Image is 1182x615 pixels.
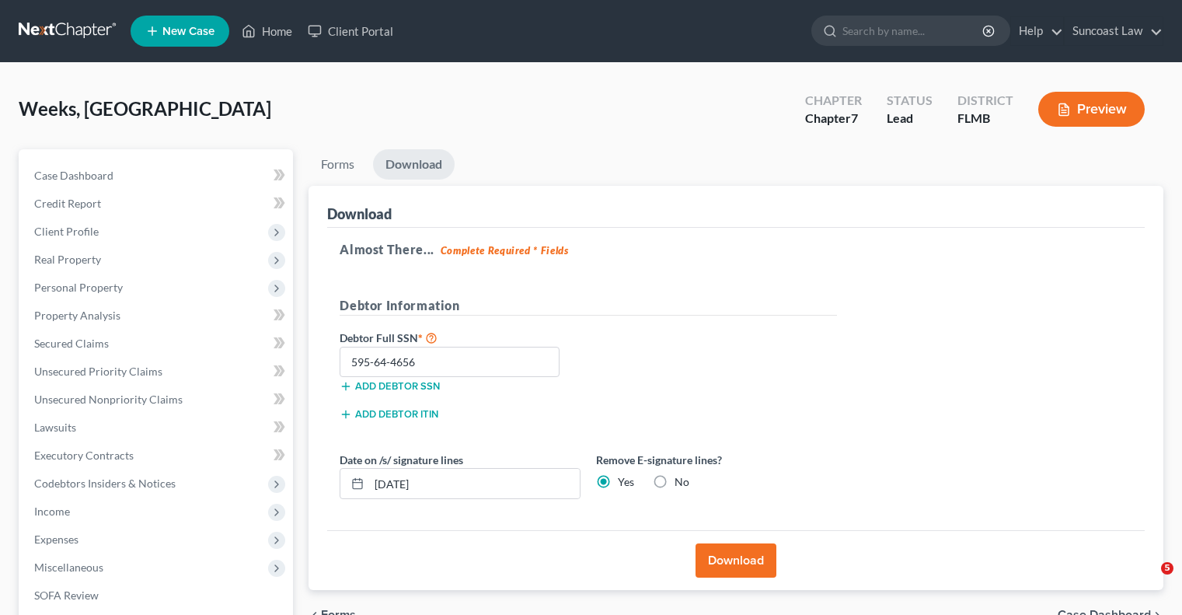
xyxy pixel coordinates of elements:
[957,110,1013,128] div: FLMB
[957,92,1013,110] div: District
[22,386,293,414] a: Unsecured Nonpriority Claims
[34,589,99,602] span: SOFA Review
[675,474,689,490] label: No
[851,110,858,125] span: 7
[34,337,109,350] span: Secured Claims
[34,449,134,462] span: Executory Contracts
[34,309,120,322] span: Property Analysis
[887,92,933,110] div: Status
[332,328,588,347] label: Debtor Full SSN
[22,190,293,218] a: Credit Report
[805,92,862,110] div: Chapter
[34,365,162,378] span: Unsecured Priority Claims
[309,149,367,180] a: Forms
[34,197,101,210] span: Credit Report
[696,543,776,578] button: Download
[340,380,440,393] button: Add debtor SSN
[22,582,293,610] a: SOFA Review
[1161,562,1173,575] span: 5
[22,302,293,330] a: Property Analysis
[373,149,455,180] a: Download
[34,393,183,406] span: Unsecured Nonpriority Claims
[34,533,78,546] span: Expenses
[234,17,300,45] a: Home
[34,421,76,434] span: Lawsuits
[162,26,214,37] span: New Case
[340,452,463,468] label: Date on /s/ signature lines
[300,17,401,45] a: Client Portal
[618,474,634,490] label: Yes
[22,442,293,470] a: Executory Contracts
[369,469,580,498] input: MM/DD/YYYY
[340,296,837,316] h5: Debtor Information
[34,505,70,518] span: Income
[22,414,293,442] a: Lawsuits
[887,110,933,128] div: Lead
[340,240,1132,259] h5: Almost There...
[805,110,862,128] div: Chapter
[34,169,113,182] span: Case Dashboard
[842,16,985,45] input: Search by name...
[22,358,293,386] a: Unsecured Priority Claims
[34,253,101,266] span: Real Property
[19,97,271,120] span: Weeks, [GEOGRAPHIC_DATA]
[340,347,560,378] input: XXX-XX-XXXX
[1011,17,1063,45] a: Help
[22,162,293,190] a: Case Dashboard
[1129,562,1166,599] iframe: Intercom live chat
[596,452,837,468] label: Remove E-signature lines?
[1065,17,1163,45] a: Suncoast Law
[327,204,392,223] div: Download
[34,561,103,574] span: Miscellaneous
[34,225,99,238] span: Client Profile
[34,281,123,294] span: Personal Property
[34,477,176,490] span: Codebtors Insiders & Notices
[22,330,293,358] a: Secured Claims
[441,244,569,257] strong: Complete Required * Fields
[340,408,438,421] button: Add debtor ITIN
[1038,92,1145,127] button: Preview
